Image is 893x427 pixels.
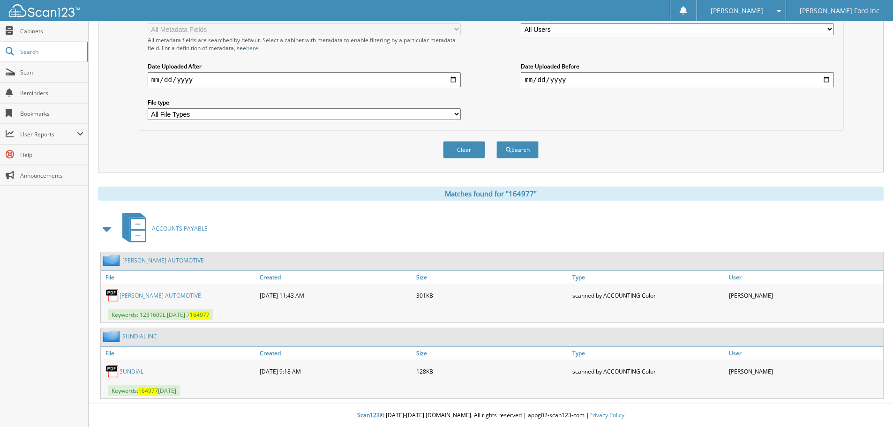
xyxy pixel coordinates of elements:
[20,172,83,180] span: Announcements
[138,387,158,395] span: 164977
[20,48,82,56] span: Search
[800,8,879,14] span: [PERSON_NAME] Ford Inc
[20,89,83,97] span: Reminders
[20,68,83,76] span: Scan
[98,187,884,201] div: Matches found for "164977"
[108,309,213,320] span: Keywords: 1231609L [DATE] 7
[443,141,485,158] button: Clear
[120,292,201,300] a: [PERSON_NAME] AUTOMOTIVE
[120,367,143,375] a: SUNDIAL
[20,151,83,159] span: Help
[414,286,570,305] div: 301KB
[570,286,727,305] div: scanned by ACCOUNTING Color
[101,347,257,360] a: File
[257,347,414,360] a: Created
[20,130,77,138] span: User Reports
[521,62,834,70] label: Date Uploaded Before
[246,44,258,52] a: here
[103,330,122,342] img: folder2.png
[122,332,157,340] a: SUNDIAL INC
[357,411,380,419] span: Scan123
[414,347,570,360] a: Size
[711,8,763,14] span: [PERSON_NAME]
[414,271,570,284] a: Size
[589,411,624,419] a: Privacy Policy
[20,27,83,35] span: Cabinets
[89,404,893,427] div: © [DATE]-[DATE] [DOMAIN_NAME]. All rights reserved | appg02-scan123-com |
[570,347,727,360] a: Type
[117,210,208,247] a: ACCOUNTS PAYABLE
[148,72,461,87] input: start
[101,271,257,284] a: File
[190,311,210,319] span: 164977
[20,110,83,118] span: Bookmarks
[108,385,180,396] span: Keywords: [DATE]
[9,4,80,17] img: scan123-logo-white.svg
[257,271,414,284] a: Created
[257,286,414,305] div: [DATE] 11:43 AM
[727,286,883,305] div: [PERSON_NAME]
[414,362,570,381] div: 128KB
[521,72,834,87] input: end
[727,347,883,360] a: User
[122,256,204,264] a: [PERSON_NAME] AUTOMOTIVE
[846,382,893,427] iframe: Chat Widget
[570,271,727,284] a: Type
[257,362,414,381] div: [DATE] 9:18 AM
[727,362,883,381] div: [PERSON_NAME]
[148,62,461,70] label: Date Uploaded After
[105,288,120,302] img: PDF.png
[152,225,208,232] span: ACCOUNTS PAYABLE
[727,271,883,284] a: User
[148,98,461,106] label: File type
[103,255,122,266] img: folder2.png
[496,141,539,158] button: Search
[105,364,120,378] img: PDF.png
[148,36,461,52] div: All metadata fields are searched by default. Select a cabinet with metadata to enable filtering b...
[570,362,727,381] div: scanned by ACCOUNTING Color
